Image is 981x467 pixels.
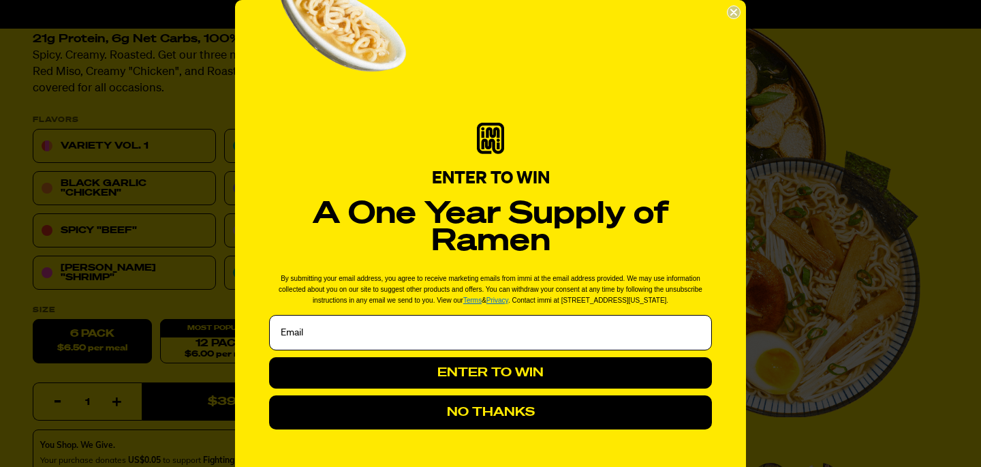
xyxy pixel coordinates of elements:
span: By submitting your email address, you agree to receive marketing emails from immi at the email ad... [279,275,702,304]
a: Terms [463,297,482,304]
button: NO THANKS [269,395,712,430]
button: ENTER TO WIN [269,357,712,389]
img: immi [477,123,504,154]
span: ENTER TO WIN [432,170,550,187]
a: Privacy [486,297,508,304]
input: Email [269,315,712,350]
strong: A One Year Supply of Ramen [313,199,669,257]
button: Close dialog [727,5,741,19]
